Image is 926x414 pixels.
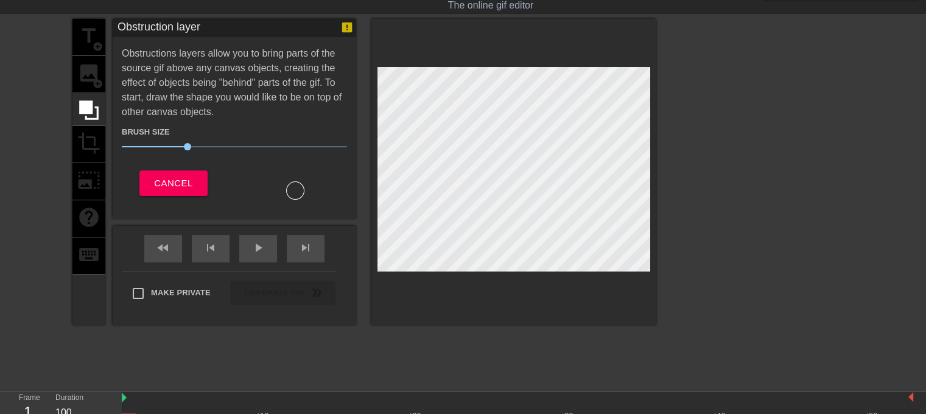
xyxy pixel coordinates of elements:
label: Brush Size [122,126,170,138]
div: Obstruction layer [118,19,200,37]
span: Make Private [151,287,211,299]
span: skip_previous [203,240,218,255]
div: Obstructions layers allow you to bring parts of the source gif above any canvas objects, creating... [122,46,347,200]
label: Duration [55,395,83,402]
span: Cancel [154,175,192,191]
img: bound-end.png [908,392,913,402]
span: skip_next [298,240,313,255]
span: play_arrow [251,240,265,255]
span: fast_rewind [156,240,170,255]
button: Cancel [139,170,207,196]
